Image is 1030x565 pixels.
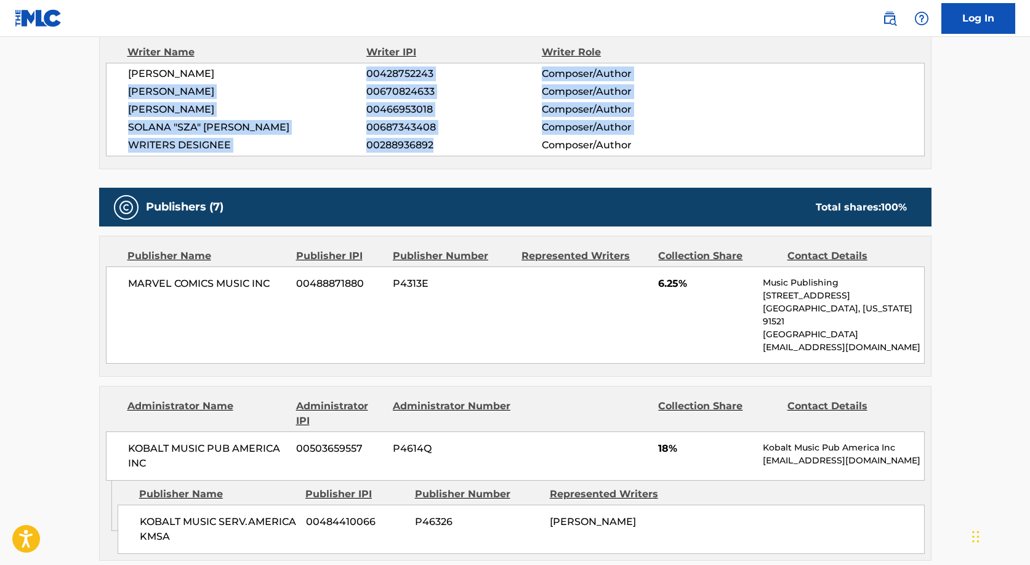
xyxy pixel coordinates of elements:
div: Publisher Number [393,249,512,263]
span: WRITERS DESIGNEE [128,138,367,153]
p: [GEOGRAPHIC_DATA], [US_STATE] 91521 [763,302,923,328]
p: [EMAIL_ADDRESS][DOMAIN_NAME] [763,341,923,354]
div: Contact Details [787,399,907,428]
span: [PERSON_NAME] [128,84,367,99]
span: [PERSON_NAME] [550,516,636,527]
span: 00503659557 [296,441,384,456]
span: 00670824633 [366,84,541,99]
span: 18% [658,441,754,456]
p: [GEOGRAPHIC_DATA] [763,328,923,341]
div: Drag [972,518,980,555]
span: SOLANA "SZA" [PERSON_NAME] [128,120,367,135]
div: Administrator IPI [296,399,384,428]
div: Contact Details [787,249,907,263]
p: [EMAIL_ADDRESS][DOMAIN_NAME] [763,454,923,467]
span: 00484410066 [306,515,406,529]
img: MLC Logo [15,9,62,27]
span: P4614Q [393,441,512,456]
div: Help [909,6,934,31]
span: 00466953018 [366,102,541,117]
p: [STREET_ADDRESS] [763,289,923,302]
span: Composer/Author [542,102,701,117]
span: KOBALT MUSIC SERV.AMERICA KMSA [140,515,297,544]
div: Collection Share [658,399,778,428]
a: Public Search [877,6,902,31]
p: Music Publishing [763,276,923,289]
span: KOBALT MUSIC PUB AMERICA INC [128,441,288,471]
span: 00488871880 [296,276,384,291]
img: search [882,11,897,26]
iframe: Chat Widget [968,506,1030,565]
span: P4313E [393,276,512,291]
span: Composer/Author [542,138,701,153]
div: Publisher Number [415,487,541,502]
div: Publisher IPI [305,487,406,502]
span: [PERSON_NAME] [128,66,367,81]
div: Writer Name [127,45,367,60]
div: Represented Writers [550,487,675,502]
span: MARVEL COMICS MUSIC INC [128,276,288,291]
div: Writer IPI [366,45,542,60]
span: P46326 [415,515,541,529]
span: Composer/Author [542,66,701,81]
div: Collection Share [658,249,778,263]
img: help [914,11,929,26]
span: 100 % [881,201,907,213]
span: 00288936892 [366,138,541,153]
span: [PERSON_NAME] [128,102,367,117]
div: Publisher Name [127,249,287,263]
div: Publisher IPI [296,249,384,263]
span: 6.25% [658,276,754,291]
div: Administrator Number [393,399,512,428]
h5: Publishers (7) [146,200,223,214]
div: Administrator Name [127,399,287,428]
div: Publisher Name [139,487,296,502]
img: Publishers [119,200,134,215]
p: Kobalt Music Pub America Inc [763,441,923,454]
div: Writer Role [542,45,701,60]
div: Represented Writers [521,249,649,263]
span: Composer/Author [542,84,701,99]
span: Composer/Author [542,120,701,135]
div: Total shares: [816,200,907,215]
span: 00687343408 [366,120,541,135]
a: Log In [941,3,1015,34]
span: 00428752243 [366,66,541,81]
